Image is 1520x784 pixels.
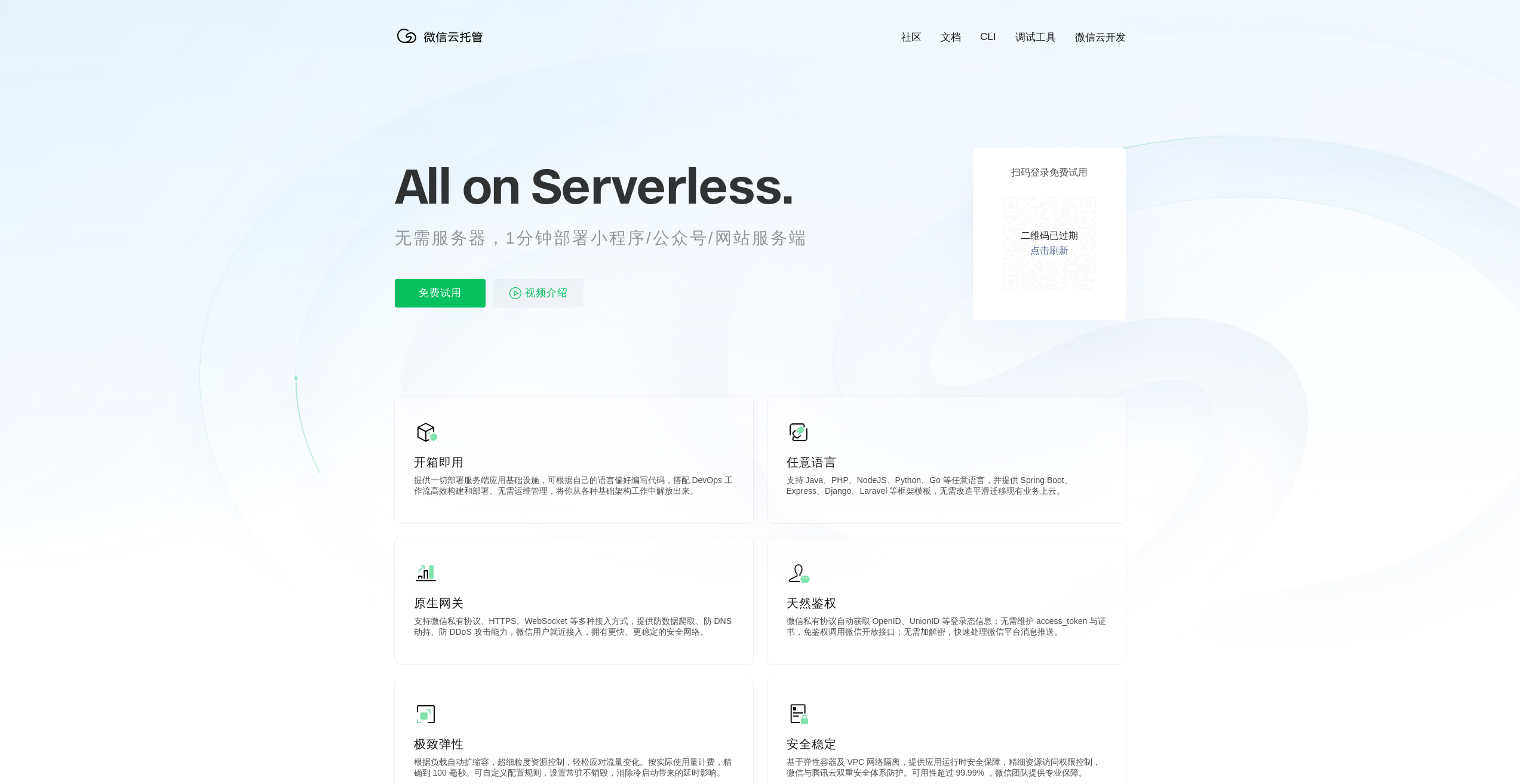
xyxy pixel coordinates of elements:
a: 微信云开发 [1075,30,1126,44]
p: 安全稳定 [787,736,1107,752]
a: 微信云托管 [395,39,490,50]
p: 根据负载自动扩缩容，超细粒度资源控制，轻松应对流量变化。按实际使用量计费，精确到 100 毫秒。可自定义配置规则，设置常驻不销毁，消除冷启动带来的延时影响。 [414,757,734,781]
p: 无需服务器，1分钟部署小程序/公众号/网站服务端 [395,226,830,250]
p: 任意语言 [787,454,1107,471]
p: 扫码登录免费试用 [1011,167,1088,179]
a: 文档 [941,30,961,44]
a: 社区 [901,30,922,44]
img: video_play.svg [508,286,523,300]
p: 天然鉴权 [787,595,1107,611]
img: 微信云托管 [395,24,490,48]
p: 免费试用 [395,279,486,308]
p: 开箱即用 [414,454,734,471]
span: 视频介绍 [525,279,568,308]
p: 支持 Java、PHP、NodeJS、Python、Go 等任意语言，并提供 Spring Boot、Express、Django、Laravel 等框架模板，无需改造平滑迁移现有业务上云。 [787,475,1107,499]
p: 基于弹性容器及 VPC 网络隔离，提供应用运行时安全保障，精细资源访问权限控制，微信与腾讯云双重安全体系防护。可用性超过 99.99% ，微信团队提供专业保障。 [787,757,1107,781]
p: 原生网关 [414,595,734,611]
p: 提供一切部署服务端应用基础设施，可根据自己的语言偏好编写代码，搭配 DevOps 工作流高效构建和部署。无需运维管理，将你从各种基础架构工作中解放出来。 [414,475,734,499]
a: 调试工具 [1015,30,1056,44]
p: 微信私有协议自动获取 OpenID、UnionID 等登录态信息；无需维护 access_token 与证书，免鉴权调用微信开放接口；无需加解密，快速处理微信平台消息推送。 [787,616,1107,640]
p: 极致弹性 [414,736,734,752]
p: 支持微信私有协议、HTTPS、WebSocket 等多种接入方式，提供防数据爬取、防 DNS 劫持、防 DDoS 攻击能力，微信用户就近接入，拥有更快、更稳定的安全网络。 [414,616,734,640]
a: CLI [980,31,996,43]
a: 点击刷新 [1030,245,1068,257]
span: Serverless. [531,156,793,216]
p: 二维码已过期 [1021,230,1078,242]
span: All on [395,156,520,216]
